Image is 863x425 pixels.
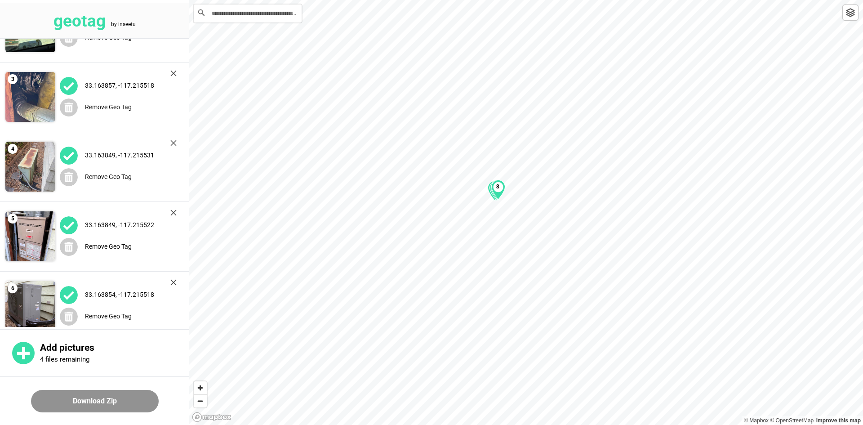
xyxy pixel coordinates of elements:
p: Add pictures [40,342,189,353]
img: toggleLayer [846,8,855,17]
span: 3 [8,74,18,84]
img: uploadImagesAlt [60,77,78,95]
label: 33.163849, -117.215522 [85,221,154,228]
button: Zoom in [194,381,207,394]
p: 4 files remaining [40,355,89,363]
label: Remove Geo Tag [85,34,132,41]
div: Map marker [491,180,505,200]
img: uploadImagesAlt [60,147,78,165]
img: cross [170,279,177,286]
label: 33.163849, -117.215531 [85,152,154,159]
input: Search [194,4,302,22]
span: 4 [8,144,18,154]
button: Download Zip [31,390,159,412]
label: 33.163857, -117.215518 [85,82,154,89]
label: Remove Geo Tag [85,243,132,250]
a: Mapbox logo [192,412,231,422]
a: Map feedback [816,417,861,424]
span: Zoom out [194,395,207,407]
img: 2Q== [5,211,55,261]
div: Map marker [488,181,502,201]
label: Remove Geo Tag [85,313,132,320]
img: uploadImagesAlt [60,286,78,304]
img: cross [170,70,177,76]
tspan: by inseetu [111,21,136,27]
img: 9k= [5,281,55,331]
img: 2Q== [5,72,55,122]
img: cross [170,210,177,216]
label: Remove Geo Tag [85,173,132,180]
span: 5 [8,214,18,224]
img: uploadImagesAlt [60,216,78,234]
div: Map marker [491,181,505,201]
div: Map marker [489,181,503,201]
a: OpenStreetMap [770,417,814,424]
tspan: geotag [53,11,106,31]
label: Remove Geo Tag [85,103,132,111]
img: 2Q== [5,142,55,192]
a: Mapbox [744,417,769,424]
span: 6 [8,283,18,293]
button: Zoom out [194,394,207,407]
img: cross [170,140,177,146]
div: Map marker [491,179,505,199]
b: 8 [496,183,499,190]
label: 33.163854, -117.215518 [85,291,154,298]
